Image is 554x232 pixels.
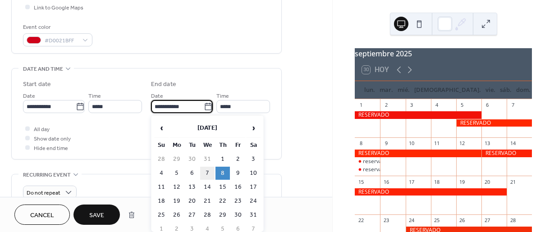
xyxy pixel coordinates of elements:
[34,144,68,153] span: Hide end time
[247,119,260,137] span: ›
[246,167,261,180] td: 10
[34,125,50,134] span: All day
[412,81,483,99] div: [DEMOGRAPHIC_DATA].
[459,178,466,185] div: 19
[231,153,245,166] td: 2
[215,195,230,208] td: 22
[200,181,215,194] td: 14
[154,209,169,222] td: 25
[357,217,364,224] div: 22
[357,102,364,109] div: 1
[484,178,491,185] div: 20
[363,158,389,165] div: reservado
[169,195,184,208] td: 19
[169,139,184,152] th: Mo
[434,102,440,109] div: 4
[246,139,261,152] th: Sa
[509,140,516,147] div: 14
[200,209,215,222] td: 28
[231,139,245,152] th: Fr
[185,139,199,152] th: Tu
[355,48,532,59] div: septiembre 2025
[481,150,532,157] div: RESERVADO
[459,140,466,147] div: 12
[408,178,415,185] div: 17
[355,188,506,196] div: RESERVADO
[169,167,184,180] td: 5
[498,81,514,99] div: sáb.
[357,140,364,147] div: 8
[434,140,440,147] div: 11
[355,150,481,157] div: RESERVADO
[185,167,199,180] td: 6
[200,167,215,180] td: 7
[27,188,60,198] span: Do not repeat
[23,80,51,89] div: Start date
[231,181,245,194] td: 16
[246,153,261,166] td: 3
[23,170,71,180] span: Recurring event
[185,181,199,194] td: 13
[89,211,104,220] span: Save
[459,217,466,224] div: 26
[151,91,163,101] span: Date
[355,111,481,119] div: RESERVADO
[200,195,215,208] td: 21
[484,140,491,147] div: 13
[357,178,364,185] div: 15
[34,134,71,144] span: Show date only
[185,195,199,208] td: 20
[355,166,380,173] div: reservado
[215,153,230,166] td: 1
[377,81,395,99] div: mar.
[154,181,169,194] td: 11
[514,81,533,99] div: dom.
[231,195,245,208] td: 23
[509,217,516,224] div: 28
[484,217,491,224] div: 27
[215,167,230,180] td: 8
[155,119,168,137] span: ‹
[434,217,440,224] div: 25
[30,211,54,220] span: Cancel
[383,140,389,147] div: 9
[383,217,389,224] div: 23
[169,153,184,166] td: 29
[88,91,101,101] span: Time
[185,153,199,166] td: 30
[215,181,230,194] td: 15
[509,178,516,185] div: 21
[154,139,169,152] th: Su
[355,158,380,165] div: reservado
[246,195,261,208] td: 24
[383,102,389,109] div: 2
[246,181,261,194] td: 17
[34,3,83,13] span: Link to Google Maps
[408,140,415,147] div: 10
[23,64,63,74] span: Date and time
[45,36,78,45] span: #D0021BFF
[215,209,230,222] td: 29
[73,205,120,225] button: Save
[216,91,229,101] span: Time
[459,102,466,109] div: 5
[363,166,389,173] div: reservado
[14,205,70,225] button: Cancel
[169,181,184,194] td: 12
[169,118,245,138] th: [DATE]
[246,209,261,222] td: 31
[154,167,169,180] td: 4
[200,153,215,166] td: 31
[395,81,412,99] div: mié.
[154,153,169,166] td: 28
[23,23,91,32] div: Event color
[456,119,532,127] div: RESERVADO
[434,178,440,185] div: 18
[231,167,245,180] td: 9
[484,102,491,109] div: 6
[154,195,169,208] td: 18
[151,80,176,89] div: End date
[408,102,415,109] div: 3
[215,139,230,152] th: Th
[362,81,377,99] div: lun.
